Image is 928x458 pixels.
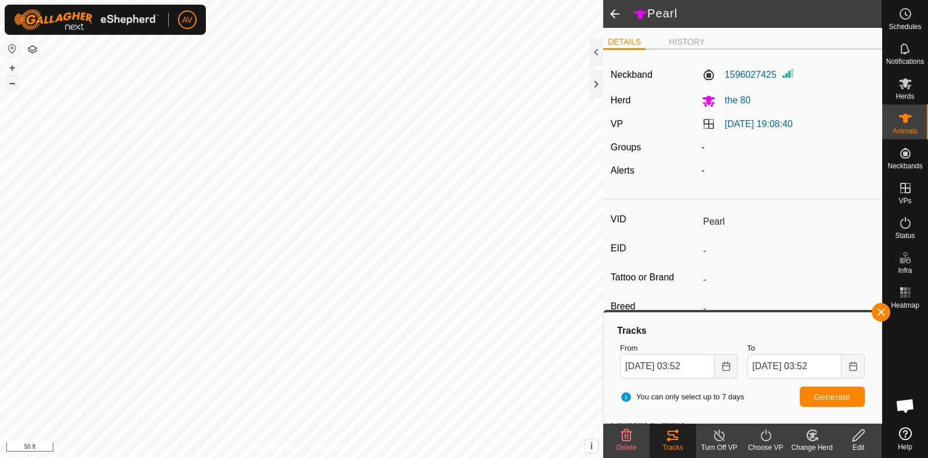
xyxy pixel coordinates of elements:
div: Open chat [888,388,923,423]
div: Edit [835,442,882,453]
button: Generate [800,387,865,407]
button: Reset Map [5,42,19,56]
span: Herds [896,93,914,100]
span: Infra [898,267,912,274]
div: - [697,140,879,154]
a: Privacy Policy [256,443,299,453]
span: Generate [814,392,850,402]
label: From [620,342,738,354]
label: Tattoo or Brand [611,270,698,285]
span: Delete [617,443,637,452]
li: DETAILS [603,36,646,50]
span: Animals [893,128,918,135]
span: Schedules [889,23,921,30]
label: Neckband [611,68,652,82]
div: Turn Off VP [696,442,742,453]
h2: Pearl [633,6,882,21]
label: Herd [611,95,631,105]
div: Tracks [650,442,696,453]
label: VID [611,212,698,227]
label: EID [611,241,698,256]
span: VPs [898,197,911,204]
button: + [5,61,19,75]
img: Signal strength [781,66,795,80]
div: Change Herd [789,442,835,453]
span: You can only select up to 7 days [620,391,744,403]
div: Tracks [615,324,869,338]
button: – [5,76,19,90]
a: [DATE] 19:08:40 [725,119,793,129]
label: 1596027425 [702,68,777,82]
img: Gallagher Logo [14,9,159,30]
label: VP [611,119,623,129]
a: Help [882,423,928,455]
label: Breed [611,299,698,314]
span: the 80 [716,95,751,105]
span: Notifications [886,58,924,65]
button: Choose Date [842,354,865,378]
span: Heatmap [891,302,919,309]
span: AV [182,14,193,26]
li: HISTORY [664,36,709,48]
label: Groups [611,142,641,152]
span: Neckbands [887,163,922,170]
a: Contact Us [313,443,347,453]
span: i [590,441,593,451]
button: i [585,440,598,453]
button: Choose Date [715,354,738,378]
span: Help [898,443,912,450]
label: Alerts [611,165,635,175]
div: - [697,164,879,178]
div: Choose VP [742,442,789,453]
label: To [747,342,865,354]
span: Status [895,232,915,239]
button: Map Layers [26,42,39,56]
